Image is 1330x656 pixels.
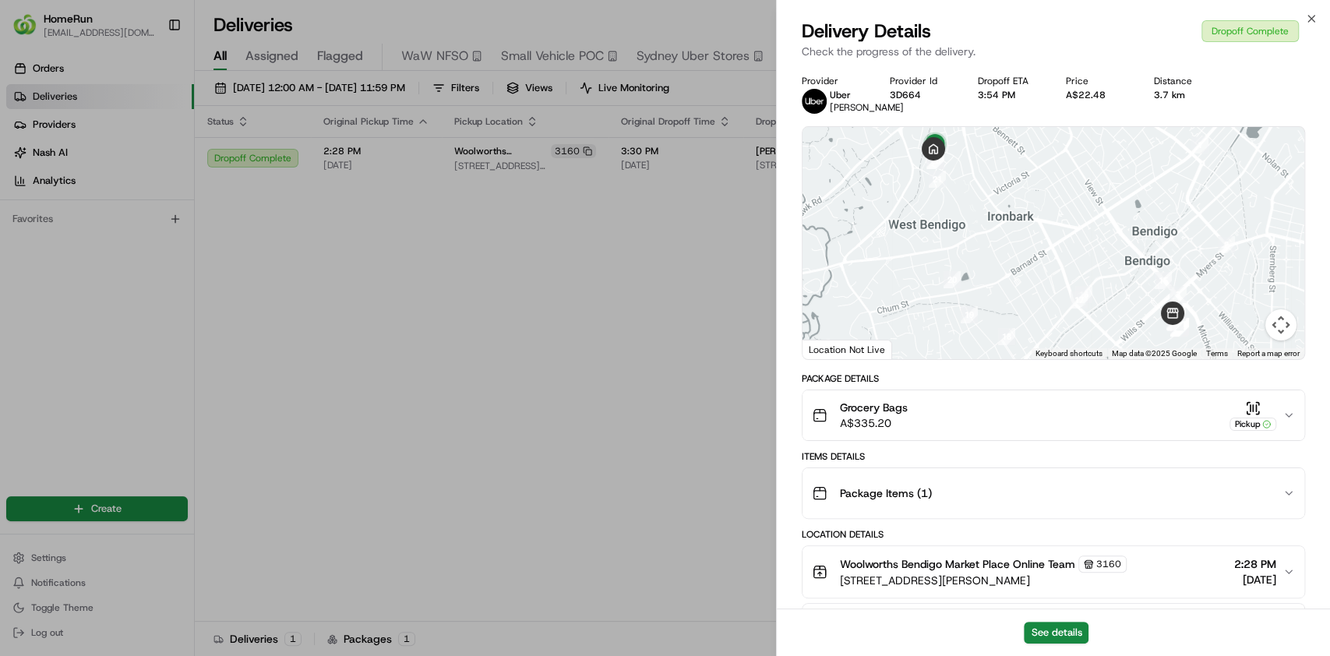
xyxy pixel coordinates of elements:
[802,528,1305,541] div: Location Details
[1218,236,1235,253] div: 2
[1191,136,1208,153] div: 1
[1172,318,1189,335] div: 12
[1229,418,1276,431] div: Pickup
[1066,75,1129,87] div: Price
[803,546,1304,598] button: Woolworths Bendigo Market Place Online Team3160[STREET_ADDRESS][PERSON_NAME]2:28 PM[DATE]
[1096,558,1121,570] span: 3160
[802,75,865,87] div: Provider
[830,89,851,101] span: Uber
[803,468,1304,518] button: Package Items (1)
[840,556,1075,572] span: Woolworths Bendigo Market Place Online Team
[830,101,904,114] span: [PERSON_NAME]
[1066,89,1129,101] div: A$22.48
[1155,272,1172,289] div: 15
[961,306,978,323] div: 19
[803,390,1304,440] button: Grocery BagsA$335.20Pickup
[802,372,1305,385] div: Package Details
[929,171,946,188] div: 21
[806,339,858,359] a: Open this area in Google Maps (opens a new window)
[1265,309,1296,340] button: Map camera controls
[1112,349,1197,358] span: Map data ©2025 Google
[802,19,931,44] span: Delivery Details
[840,415,908,431] span: A$335.20
[802,89,827,114] img: uber-new-logo.jpeg
[1169,304,1186,321] div: 14
[1234,572,1276,587] span: [DATE]
[1169,286,1187,303] div: 3
[944,271,961,288] div: 20
[803,340,892,359] div: Location Not Live
[1071,291,1088,309] div: 17
[840,485,932,501] span: Package Items ( 1 )
[802,450,1305,463] div: Items Details
[802,44,1305,59] p: Check the progress of the delivery.
[1237,349,1300,358] a: Report a map error
[927,152,944,169] div: 23
[840,400,908,415] span: Grocery Bags
[1075,286,1092,303] div: 16
[998,328,1015,345] div: 18
[1154,89,1217,101] div: 3.7 km
[1234,556,1276,572] span: 2:28 PM
[1206,349,1228,358] a: Terms
[978,75,1041,87] div: Dropoff ETA
[890,89,921,101] button: 3D664
[1024,622,1088,644] button: See details
[840,573,1127,588] span: [STREET_ADDRESS][PERSON_NAME]
[1229,400,1276,431] button: Pickup
[806,339,858,359] img: Google
[1035,348,1102,359] button: Keyboard shortcuts
[1154,75,1217,87] div: Distance
[926,152,944,169] div: 22
[978,89,1041,101] div: 3:54 PM
[890,75,953,87] div: Provider Id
